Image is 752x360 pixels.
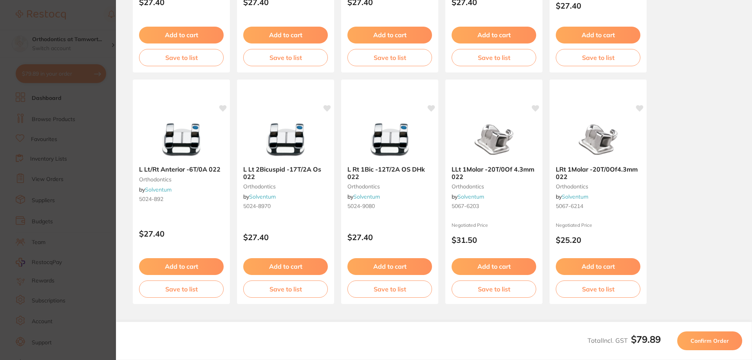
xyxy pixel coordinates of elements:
[556,193,588,200] span: by
[347,280,432,298] button: Save to list
[139,258,224,275] button: Add to cart
[243,193,276,200] span: by
[347,233,432,242] p: $27.40
[347,183,432,190] small: orthodontics
[347,203,432,209] small: 5024-9080
[139,27,224,43] button: Add to cart
[347,27,432,43] button: Add to cart
[556,280,640,298] button: Save to list
[249,193,276,200] a: Solventum
[243,233,328,242] p: $27.40
[452,223,536,228] small: Negotiated Price
[573,120,624,159] img: LRt 1Molar -20T/0Of4.3mm 022
[243,203,328,209] small: 5024-8970
[156,120,207,159] img: L Lt/Rt Anterior -6T/0A 022
[452,280,536,298] button: Save to list
[243,166,328,180] b: L Lt 2Bicuspid -17T/2A Os 022
[452,183,536,190] small: orthodontics
[452,258,536,275] button: Add to cart
[243,280,328,298] button: Save to list
[556,1,640,10] p: $27.40
[243,258,328,275] button: Add to cart
[139,166,224,173] b: L Lt/Rt Anterior -6T/0A 022
[631,333,661,345] b: $79.89
[452,193,484,200] span: by
[556,166,640,180] b: LRt 1Molar -20T/0Of4.3mm 022
[468,120,519,159] img: LLt 1Molar -20T/0Of 4.3mm 022
[556,27,640,43] button: Add to cart
[556,203,640,209] small: 5067-6214
[243,49,328,66] button: Save to list
[556,235,640,244] p: $25.20
[260,120,311,159] img: L Lt 2Bicuspid -17T/2A Os 022
[139,280,224,298] button: Save to list
[347,193,380,200] span: by
[677,331,742,350] button: Confirm Order
[556,49,640,66] button: Save to list
[139,49,224,66] button: Save to list
[587,336,661,344] span: Total Incl. GST
[691,337,729,344] span: Confirm Order
[353,193,380,200] a: Solventum
[556,183,640,190] small: orthodontics
[139,229,224,238] p: $27.40
[452,235,536,244] p: $31.50
[452,166,536,180] b: LLt 1Molar -20T/0Of 4.3mm 022
[457,193,484,200] a: Solventum
[243,183,328,190] small: orthodontics
[452,49,536,66] button: Save to list
[139,196,224,202] small: 5024-892
[347,49,432,66] button: Save to list
[452,203,536,209] small: 5067-6203
[139,186,172,193] span: by
[347,166,432,180] b: L Rt 1Bic -12T/2A OS DHk 022
[556,223,640,228] small: Negotiated Price
[243,27,328,43] button: Add to cart
[145,186,172,193] a: Solventum
[452,27,536,43] button: Add to cart
[364,120,415,159] img: L Rt 1Bic -12T/2A OS DHk 022
[139,176,224,183] small: orthodontics
[556,258,640,275] button: Add to cart
[562,193,588,200] a: Solventum
[347,258,432,275] button: Add to cart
